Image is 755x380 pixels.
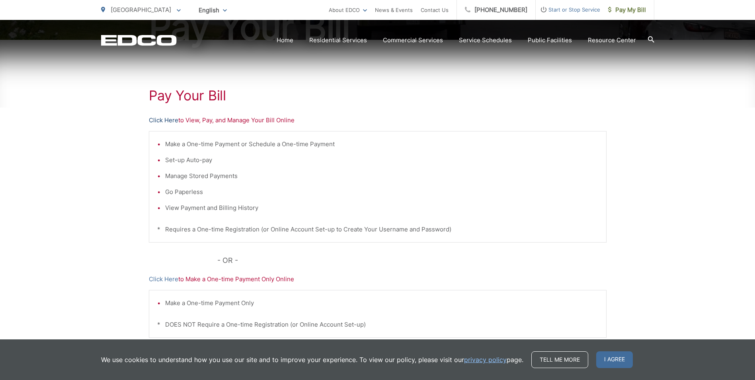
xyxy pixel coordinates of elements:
[193,3,233,17] span: English
[165,171,598,181] li: Manage Stored Payments
[165,203,598,213] li: View Payment and Billing History
[608,5,646,15] span: Pay My Bill
[149,88,607,104] h1: Pay Your Bill
[165,187,598,197] li: Go Paperless
[459,35,512,45] a: Service Schedules
[277,35,293,45] a: Home
[157,320,598,329] p: * DOES NOT Require a One-time Registration (or Online Account Set-up)
[383,35,443,45] a: Commercial Services
[531,351,588,368] a: Tell me more
[421,5,449,15] a: Contact Us
[101,355,523,364] p: We use cookies to understand how you use our site and to improve your experience. To view our pol...
[149,116,178,125] a: Click Here
[596,351,633,368] span: I agree
[329,5,367,15] a: About EDCO
[309,35,367,45] a: Residential Services
[375,5,413,15] a: News & Events
[149,116,607,125] p: to View, Pay, and Manage Your Bill Online
[588,35,636,45] a: Resource Center
[111,6,171,14] span: [GEOGRAPHIC_DATA]
[165,139,598,149] li: Make a One-time Payment or Schedule a One-time Payment
[165,298,598,308] li: Make a One-time Payment Only
[101,35,177,46] a: EDCD logo. Return to the homepage.
[157,225,598,234] p: * Requires a One-time Registration (or Online Account Set-up to Create Your Username and Password)
[464,355,507,364] a: privacy policy
[149,274,178,284] a: Click Here
[217,255,607,266] p: - OR -
[149,274,607,284] p: to Make a One-time Payment Only Online
[528,35,572,45] a: Public Facilities
[165,155,598,165] li: Set-up Auto-pay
